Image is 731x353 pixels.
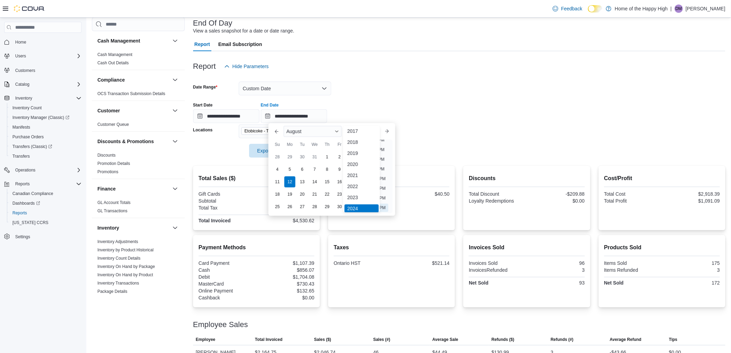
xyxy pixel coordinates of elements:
[334,176,345,187] div: day-16
[676,4,682,13] span: DM
[7,218,84,227] button: [US_STATE] CCRS
[12,66,38,75] a: Customers
[97,138,170,145] button: Discounts & Promotions
[10,142,55,151] a: Transfers (Classic)
[322,164,333,175] div: day-8
[199,274,255,280] div: Debit
[15,39,26,45] span: Home
[15,181,30,187] span: Reports
[469,198,525,204] div: Loyalty Redemptions
[10,152,82,160] span: Transfers
[15,68,35,73] span: Customers
[97,224,119,231] h3: Inventory
[97,289,127,294] a: Package Details
[199,218,231,223] strong: Total Invoiced
[309,201,320,212] div: day-28
[97,76,170,83] button: Compliance
[12,52,29,60] button: Users
[1,37,84,47] button: Home
[12,105,42,111] span: Inventory Count
[171,76,179,84] button: Compliance
[97,161,130,166] span: Promotion Details
[284,176,295,187] div: day-12
[97,153,116,158] a: Discounts
[97,169,118,174] a: Promotions
[393,191,450,197] div: $40.50
[255,337,283,342] span: Total Invoiced
[253,144,284,158] span: Export
[10,209,82,217] span: Reports
[171,224,179,232] button: Inventory
[92,238,185,340] div: Inventory
[615,4,668,13] p: Home of the Happy High
[344,182,379,191] div: 2022
[261,102,279,108] label: End Date
[588,5,602,12] input: Dark Mode
[528,191,585,197] div: -$209.88
[194,37,210,51] span: Report
[97,208,127,214] span: GL Transactions
[663,267,720,273] div: 3
[97,280,139,286] span: Inventory Transactions
[218,37,262,51] span: Email Subscription
[199,243,314,252] h2: Payment Methods
[671,4,672,13] p: |
[1,93,84,103] button: Inventory
[271,126,282,137] button: Previous Month
[97,239,138,244] span: Inventory Adjustments
[97,272,153,278] span: Inventory On Hand by Product
[97,76,125,83] h3: Compliance
[334,243,449,252] h2: Taxes
[12,66,82,74] span: Customers
[272,189,283,200] div: day-18
[12,80,32,89] button: Catalog
[97,256,141,261] span: Inventory Count Details
[686,4,725,13] p: [PERSON_NAME]
[604,243,720,252] h2: Products Sold
[1,179,84,189] button: Reports
[604,260,661,266] div: Items Sold
[92,50,185,70] div: Cash Management
[97,281,139,286] a: Inventory Transactions
[344,160,379,168] div: 2020
[258,295,314,300] div: $0.00
[550,2,585,16] a: Feedback
[258,218,314,223] div: $4,530.62
[663,191,720,197] div: $2,918.39
[232,63,269,70] span: Hide Parameters
[10,189,56,198] a: Canadian Compliance
[344,171,379,179] div: 2021
[309,176,320,187] div: day-14
[193,62,216,71] h3: Report
[7,103,84,113] button: Inventory Count
[284,201,295,212] div: day-26
[193,321,248,329] h3: Employee Sales
[334,139,345,150] div: Fr
[373,337,390,342] span: Sales (#)
[199,174,314,183] h2: Total Sales ($)
[258,198,314,204] div: $4,009.48
[604,280,624,286] strong: Net Sold
[12,38,29,46] a: Home
[10,133,47,141] a: Purchase Orders
[199,205,255,211] div: Total Tax
[12,115,69,120] span: Inventory Manager (Classic)
[1,165,84,175] button: Operations
[12,80,82,89] span: Catalog
[10,104,82,112] span: Inventory Count
[309,164,320,175] div: day-7
[97,264,155,269] span: Inventory On Hand by Package
[12,166,38,174] button: Operations
[249,144,288,158] button: Export
[97,200,131,205] a: GL Account Totals
[15,82,29,87] span: Catalog
[604,198,661,204] div: Total Profit
[309,189,320,200] div: day-21
[97,37,140,44] h3: Cash Management
[334,260,390,266] div: Ontario HST
[12,201,40,206] span: Dashboards
[344,204,379,213] div: 2024
[199,295,255,300] div: Cashback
